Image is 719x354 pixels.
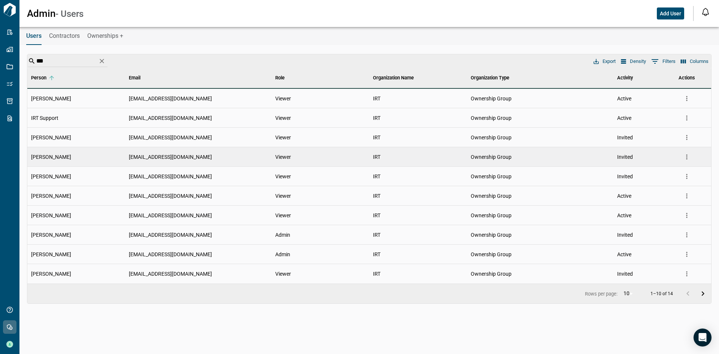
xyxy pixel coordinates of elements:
div: Search [28,55,107,68]
span: Viewer [275,114,291,122]
span: [PERSON_NAME] [31,231,71,239]
span: IRT [373,192,380,200]
span: Viewer [275,192,291,200]
span: Active [617,251,631,258]
div: Organization Type [467,67,613,88]
span: Ownership Group [471,212,512,219]
span: Ownership Group [471,95,512,102]
span: [PERSON_NAME] [31,134,71,141]
span: Contractors [49,32,80,40]
span: Ownership Group [471,192,512,200]
span: Invited [617,134,633,141]
span: Ownership Group [471,173,512,180]
span: [EMAIL_ADDRESS][DOMAIN_NAME] [129,251,212,258]
div: base tabs [19,27,719,45]
span: IRT [373,212,380,219]
div: Activity [617,67,633,88]
span: Ownership Group [471,251,512,258]
span: Active [617,114,631,122]
span: Viewer [275,134,291,141]
span: IRT [373,134,380,141]
div: Open Intercom Messenger [694,329,712,347]
div: 10 [621,288,638,299]
span: [EMAIL_ADDRESS][DOMAIN_NAME] [129,270,212,278]
span: Ownership Group [471,153,512,161]
span: Admin [27,8,55,19]
span: IRT [373,95,380,102]
span: IRT [373,231,380,239]
span: [EMAIL_ADDRESS][DOMAIN_NAME] [129,212,212,219]
div: Organization Name [369,67,467,88]
div: Actions [679,67,695,88]
span: Admin [275,251,290,258]
span: Ownerships + [87,32,123,40]
div: Person [31,67,46,88]
button: Select columns [679,57,710,66]
button: Export [592,57,618,66]
span: Admin [275,231,290,239]
div: Organization Name [373,67,414,88]
div: Actions [662,67,711,88]
span: Invited [617,153,633,161]
button: more [681,268,692,279]
button: more [681,171,692,182]
button: more [681,190,692,202]
button: Sort [46,73,57,83]
span: IRT [373,270,380,278]
span: Invited [617,231,633,239]
div: Email [129,67,140,88]
button: Go to next page [695,286,710,301]
span: [EMAIL_ADDRESS][DOMAIN_NAME] [129,173,212,180]
button: Density [619,57,648,66]
span: IRT [373,173,380,180]
span: Active [617,95,631,102]
span: [EMAIL_ADDRESS][DOMAIN_NAME] [129,231,212,239]
span: Users [26,32,42,40]
span: IRT Support [31,114,58,122]
span: Ownership Group [471,270,512,278]
p: 1–10 of 14 [650,291,673,296]
span: [EMAIL_ADDRESS][DOMAIN_NAME] [129,134,212,141]
div: Activity [613,67,662,88]
span: Ownership Group [471,231,512,239]
div: Person [27,67,125,88]
div: Organization Type [471,67,509,88]
span: - Users [55,9,84,19]
span: [EMAIL_ADDRESS][DOMAIN_NAME] [129,114,212,122]
button: more [681,249,692,260]
span: Ownership Group [471,114,512,122]
button: more [681,151,692,163]
span: Add User [660,10,681,17]
p: Rows per page: [585,291,618,296]
button: more [681,210,692,221]
button: Clear [96,55,107,67]
span: IRT [373,153,380,161]
span: [PERSON_NAME] [31,270,71,278]
span: [PERSON_NAME] [31,153,71,161]
button: Add User [657,7,684,19]
button: Show filters [649,55,677,67]
div: Role [271,67,369,88]
button: more [681,112,692,124]
span: [EMAIL_ADDRESS][DOMAIN_NAME] [129,192,212,200]
span: Viewer [275,153,291,161]
span: [EMAIL_ADDRESS][DOMAIN_NAME] [129,95,212,102]
span: Viewer [275,212,291,219]
span: [PERSON_NAME] [31,95,71,102]
span: [PERSON_NAME] [31,212,71,219]
span: Active [617,212,631,219]
button: more [681,229,692,240]
span: Active [617,192,631,200]
div: Email [125,67,271,88]
span: IRT [373,114,380,122]
span: [EMAIL_ADDRESS][DOMAIN_NAME] [129,153,212,161]
span: [PERSON_NAME] [31,251,71,258]
span: Invited [617,270,633,278]
span: [PERSON_NAME] [31,192,71,200]
span: Viewer [275,95,291,102]
div: Role [275,67,285,88]
button: more [681,132,692,143]
span: IRT [373,251,380,258]
span: Viewer [275,270,291,278]
span: Invited [617,173,633,180]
